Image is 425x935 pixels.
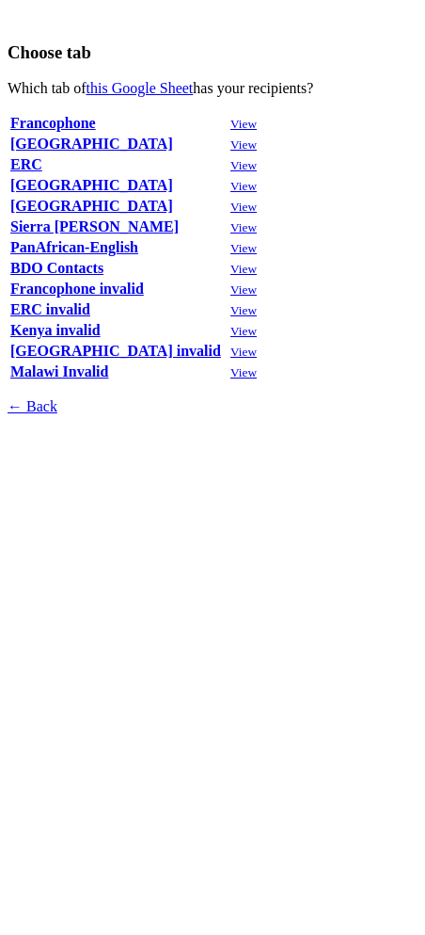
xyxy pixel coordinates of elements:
a: View [230,198,257,214]
a: View [230,156,257,172]
a: View [230,115,257,131]
small: View [230,241,257,255]
a: ERC invalid [10,301,90,317]
a: View [230,239,257,255]
small: View [230,262,257,276]
small: View [230,324,257,338]
a: View [230,301,257,317]
a: Malawi Invalid [10,363,108,379]
h3: Choose tab [8,42,417,63]
a: View [230,136,257,152]
a: Sierra [PERSON_NAME] [10,218,179,234]
a: Francophone invalid [10,281,144,297]
a: View [230,363,257,379]
a: [GEOGRAPHIC_DATA] [10,198,173,214]
a: View [230,260,257,276]
a: View [230,218,257,234]
a: [GEOGRAPHIC_DATA] [10,177,173,193]
small: View [230,137,257,152]
a: ERC [10,156,42,172]
a: BDO Contacts [10,260,103,276]
a: [GEOGRAPHIC_DATA] invalid [10,343,221,359]
a: [GEOGRAPHIC_DATA] [10,136,173,152]
a: View [230,281,257,297]
small: View [230,345,257,359]
a: ← Back [8,398,57,414]
a: PanAfrican-English [10,239,138,255]
a: View [230,322,257,338]
a: this Google Sheet [87,80,194,96]
small: View [230,220,257,234]
small: View [230,117,257,131]
small: View [230,179,257,193]
a: View [230,343,257,359]
small: View [230,303,257,317]
p: Which tab of has your recipients? [8,80,417,97]
small: View [230,200,257,214]
small: View [230,282,257,297]
small: View [230,158,257,172]
a: Kenya invalid [10,322,101,338]
a: View [230,177,257,193]
a: Francophone [10,115,96,131]
small: View [230,365,257,379]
